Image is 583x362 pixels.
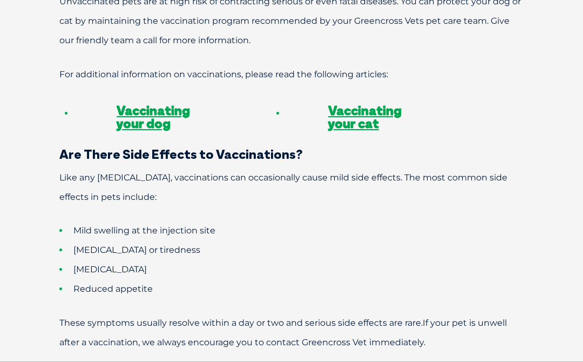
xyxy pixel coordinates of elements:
[328,102,402,131] a: Vaccinating your cat
[59,318,507,347] span: If your pet is unwell after a vaccination, we always encourage you to contact Greencross Vet imme...
[59,146,303,162] span: Are There Side Effects to Vaccinations?
[73,245,200,255] span: [MEDICAL_DATA] or tiredness
[59,69,388,79] span: For additional information on vaccinations, please read the following articles:
[73,225,215,236] span: Mild swelling at the injection site
[59,318,423,328] span: These symptoms usually resolve within a day or two and serious side effects are rare.
[117,102,190,131] a: Vaccinating your dog
[73,264,147,274] span: [MEDICAL_DATA]
[73,284,153,294] span: Reduced appetite
[59,172,507,202] span: Like any [MEDICAL_DATA], vaccinations can occasionally cause mild side effects. The most common s...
